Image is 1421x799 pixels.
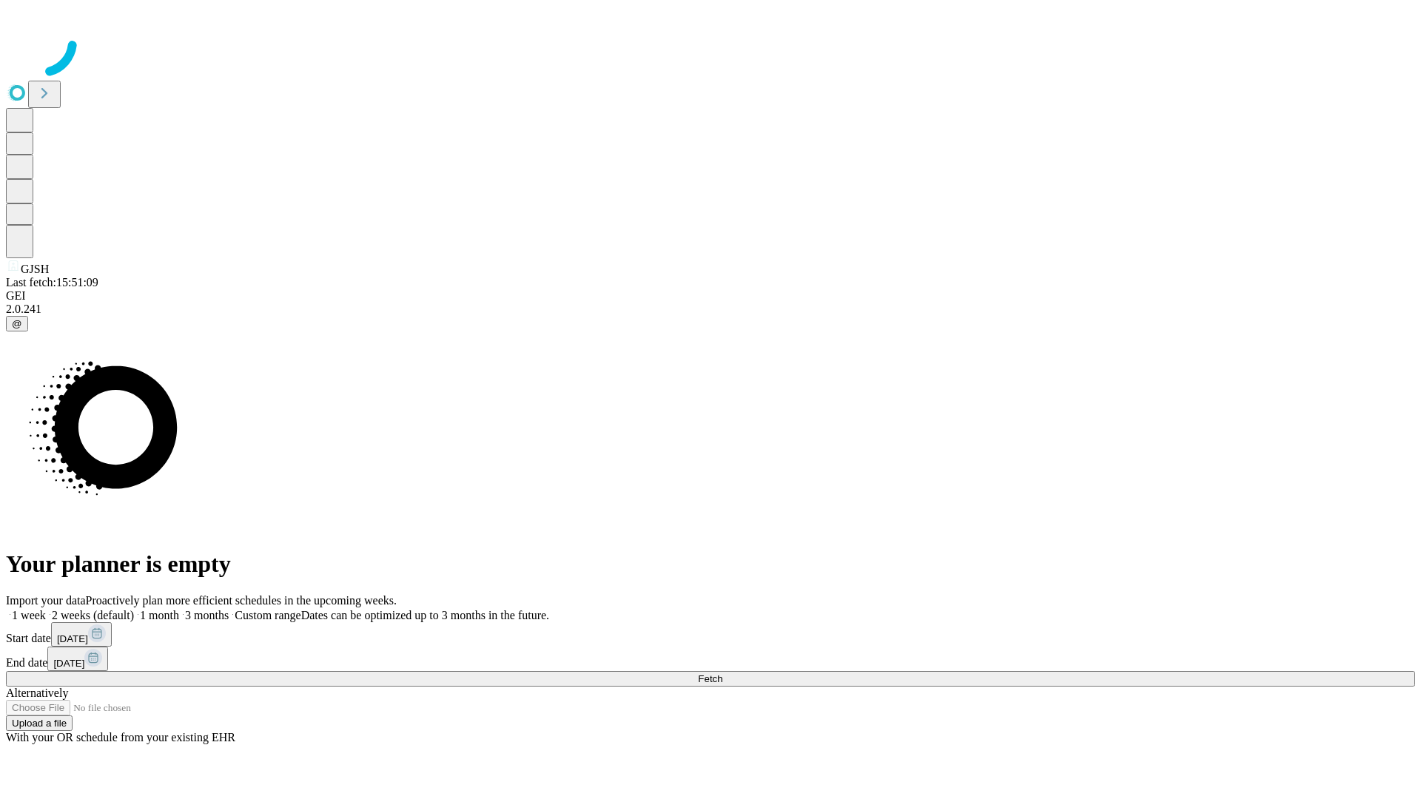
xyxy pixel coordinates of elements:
[301,609,549,621] span: Dates can be optimized up to 3 months in the future.
[21,263,49,275] span: GJSH
[6,715,73,731] button: Upload a file
[12,609,46,621] span: 1 week
[6,647,1415,671] div: End date
[86,594,397,607] span: Proactively plan more efficient schedules in the upcoming weeks.
[47,647,108,671] button: [DATE]
[185,609,229,621] span: 3 months
[6,594,86,607] span: Import your data
[6,303,1415,316] div: 2.0.241
[6,316,28,331] button: @
[6,550,1415,578] h1: Your planner is empty
[6,687,68,699] span: Alternatively
[140,609,179,621] span: 1 month
[51,622,112,647] button: [DATE]
[57,633,88,644] span: [DATE]
[6,276,98,289] span: Last fetch: 15:51:09
[6,622,1415,647] div: Start date
[235,609,300,621] span: Custom range
[53,658,84,669] span: [DATE]
[698,673,722,684] span: Fetch
[52,609,134,621] span: 2 weeks (default)
[6,671,1415,687] button: Fetch
[12,318,22,329] span: @
[6,289,1415,303] div: GEI
[6,731,235,744] span: With your OR schedule from your existing EHR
